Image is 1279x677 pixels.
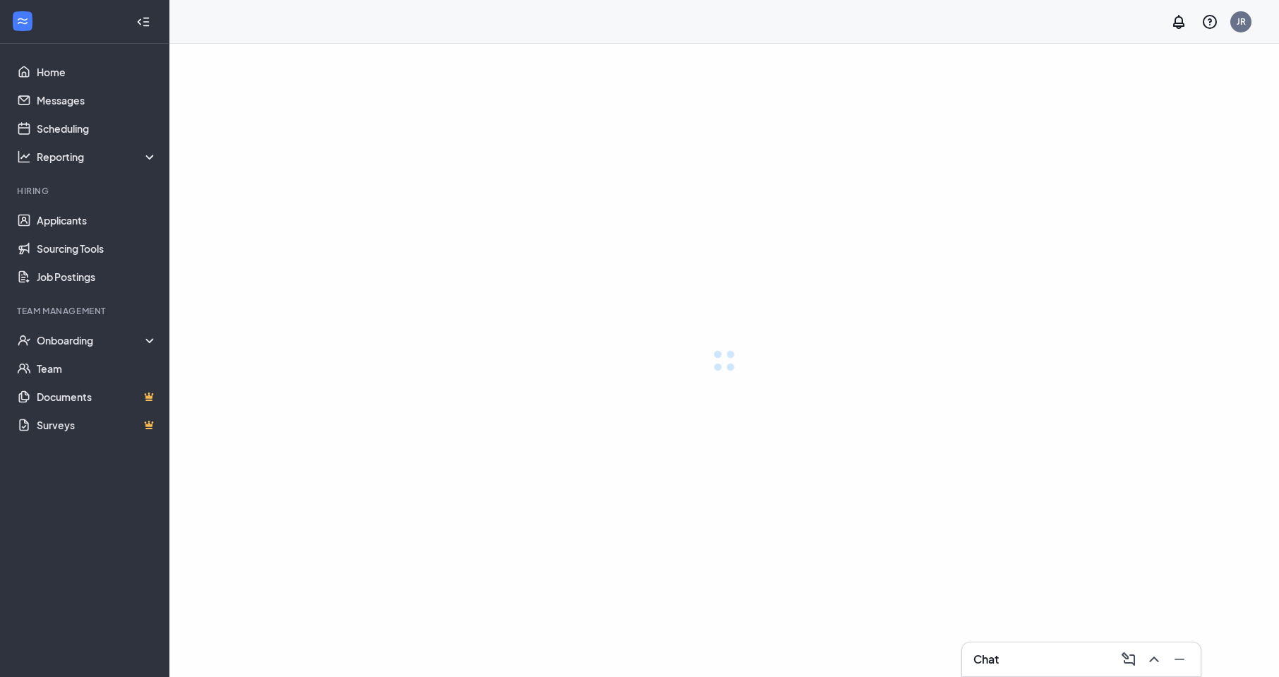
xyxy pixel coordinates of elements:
div: Team Management [17,305,155,317]
svg: Notifications [1170,13,1187,30]
button: ChevronUp [1141,648,1164,671]
a: SurveysCrown [37,411,157,439]
svg: Analysis [17,150,31,164]
svg: Minimize [1171,651,1188,668]
div: JR [1237,16,1246,28]
svg: WorkstreamLogo [16,14,30,28]
div: Reporting [37,150,158,164]
button: ComposeMessage [1116,648,1139,671]
svg: QuestionInfo [1201,13,1218,30]
div: Onboarding [37,333,158,347]
svg: UserCheck [17,333,31,347]
h3: Chat [973,652,999,667]
a: Sourcing Tools [37,234,157,263]
a: Job Postings [37,263,157,291]
button: Minimize [1167,648,1189,671]
div: Hiring [17,185,155,197]
a: DocumentsCrown [37,383,157,411]
a: Scheduling [37,114,157,143]
svg: Collapse [136,15,150,29]
svg: ComposeMessage [1120,651,1137,668]
a: Messages [37,86,157,114]
a: Team [37,354,157,383]
a: Home [37,58,157,86]
a: Applicants [37,206,157,234]
svg: ChevronUp [1146,651,1163,668]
